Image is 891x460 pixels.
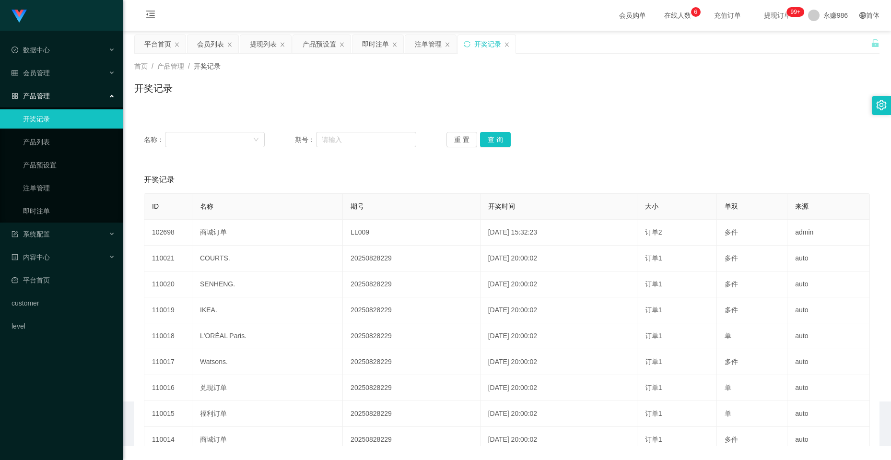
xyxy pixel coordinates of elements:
[303,35,336,53] div: 产品预设置
[144,427,192,453] td: 110014
[343,297,481,323] td: 20250828229
[174,42,180,47] i: 图标: close
[859,12,866,19] i: 图标: global
[645,358,662,366] span: 订单1
[23,132,115,152] a: 产品列表
[481,246,637,271] td: [DATE] 20:00:02
[343,401,481,427] td: 20250828229
[645,384,662,391] span: 订单1
[12,47,18,53] i: 图标: check-circle-o
[157,62,184,70] span: 产品管理
[343,220,481,246] td: LL009
[787,220,870,246] td: admin
[12,69,50,77] span: 会员管理
[144,401,192,427] td: 110015
[787,246,870,271] td: auto
[194,62,221,70] span: 开奖记录
[343,246,481,271] td: 20250828229
[23,109,115,129] a: 开奖记录
[227,42,233,47] i: 图标: close
[481,297,637,323] td: [DATE] 20:00:02
[488,202,515,210] span: 开奖时间
[481,349,637,375] td: [DATE] 20:00:02
[725,410,731,417] span: 单
[197,35,224,53] div: 会员列表
[12,254,18,260] i: 图标: profile
[316,132,416,147] input: 请输入
[645,254,662,262] span: 订单1
[192,375,343,401] td: 兑现订单
[134,81,173,95] h1: 开奖记录
[474,35,501,53] div: 开奖记录
[787,297,870,323] td: auto
[144,323,192,349] td: 110018
[12,294,115,313] a: customer
[351,202,364,210] span: 期号
[144,174,175,186] span: 开奖记录
[481,427,637,453] td: [DATE] 20:00:02
[144,35,171,53] div: 平台首页
[253,137,259,143] i: 图标: down
[725,384,731,391] span: 单
[12,230,50,238] span: 系统配置
[192,220,343,246] td: 商城订单
[725,436,738,443] span: 多件
[192,271,343,297] td: SENHENG.
[725,306,738,314] span: 多件
[725,254,738,262] span: 多件
[787,271,870,297] td: auto
[786,7,804,17] sup: 221
[144,246,192,271] td: 110021
[725,202,738,210] span: 单双
[200,202,213,210] span: 名称
[144,271,192,297] td: 110020
[504,42,510,47] i: 图标: close
[152,62,153,70] span: /
[787,323,870,349] td: auto
[192,349,343,375] td: Watsons.
[12,271,115,290] a: 图标: dashboard平台首页
[130,425,883,435] div: 2021
[787,349,870,375] td: auto
[343,349,481,375] td: 20250828229
[188,62,190,70] span: /
[134,62,148,70] span: 首页
[787,375,870,401] td: auto
[12,253,50,261] span: 内容中心
[23,155,115,175] a: 产品预设置
[645,306,662,314] span: 订单1
[23,178,115,198] a: 注单管理
[481,401,637,427] td: [DATE] 20:00:02
[192,427,343,453] td: 商城订单
[134,0,167,31] i: 图标: menu-fold
[725,332,731,340] span: 单
[694,7,697,17] p: 6
[339,42,345,47] i: 图标: close
[144,220,192,246] td: 102698
[464,41,470,47] i: 图标: sync
[12,317,115,336] a: level
[192,323,343,349] td: L'ORÉAL Paris.
[446,132,477,147] button: 重 置
[481,375,637,401] td: [DATE] 20:00:02
[23,201,115,221] a: 即时注单
[192,297,343,323] td: IKEA.
[144,297,192,323] td: 110019
[445,42,450,47] i: 图标: close
[645,332,662,340] span: 订单1
[691,7,701,17] sup: 6
[759,12,796,19] span: 提现订单
[725,358,738,366] span: 多件
[12,231,18,237] i: 图标: form
[645,280,662,288] span: 订单1
[280,42,285,47] i: 图标: close
[192,246,343,271] td: COURTS.
[659,12,696,19] span: 在线人数
[480,132,511,147] button: 查 询
[392,42,398,47] i: 图标: close
[481,220,637,246] td: [DATE] 15:32:23
[725,228,738,236] span: 多件
[12,46,50,54] span: 数据中心
[362,35,389,53] div: 即时注单
[481,323,637,349] td: [DATE] 20:00:02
